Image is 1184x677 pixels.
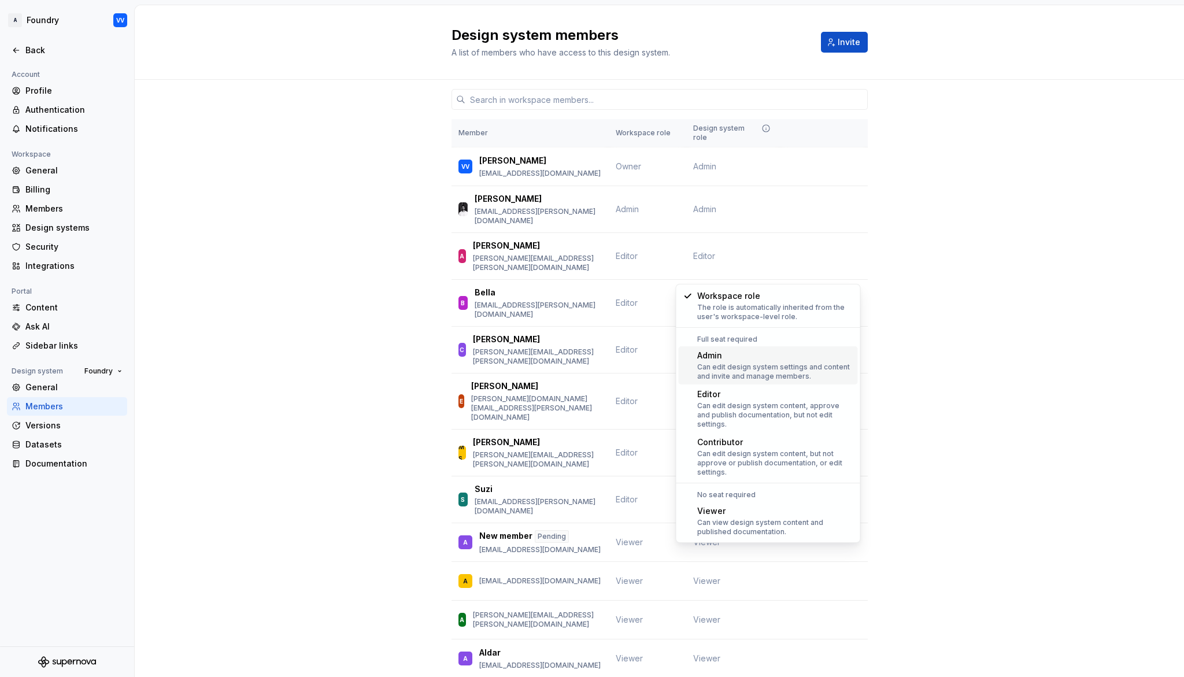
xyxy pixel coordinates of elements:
[7,199,127,218] a: Members
[479,155,546,167] p: [PERSON_NAME]
[479,545,601,554] p: [EMAIL_ADDRESS][DOMAIN_NAME]
[463,653,468,664] div: A
[471,380,538,392] p: [PERSON_NAME]
[25,45,123,56] div: Back
[7,120,127,138] a: Notifications
[473,611,602,629] p: [PERSON_NAME][EMAIL_ADDRESS][PERSON_NAME][DOMAIN_NAME]
[693,124,773,142] div: Design system role
[697,389,853,400] div: Editor
[616,615,643,624] span: Viewer
[838,36,860,48] span: Invite
[475,287,495,298] p: Bella
[616,396,638,406] span: Editor
[7,284,36,298] div: Portal
[7,257,127,275] a: Integrations
[460,250,464,262] div: A
[25,382,123,393] div: General
[616,204,639,214] span: Admin
[25,222,123,234] div: Design systems
[7,68,45,82] div: Account
[7,101,127,119] a: Authentication
[697,303,853,321] div: The role is automatically inherited from the user's workspace-level role.
[479,530,532,543] p: New member
[616,345,638,354] span: Editor
[616,494,638,504] span: Editor
[479,661,601,670] p: [EMAIL_ADDRESS][DOMAIN_NAME]
[465,89,868,110] input: Search in workspace members...
[7,298,127,317] a: Content
[8,13,22,27] div: A
[535,530,569,543] div: Pending
[452,26,807,45] h2: Design system members
[479,576,601,586] p: [EMAIL_ADDRESS][DOMAIN_NAME]
[460,395,463,407] div: E
[479,169,601,178] p: [EMAIL_ADDRESS][DOMAIN_NAME]
[616,161,641,171] span: Owner
[679,490,858,500] div: No seat required
[471,394,601,422] p: [PERSON_NAME][DOMAIN_NAME][EMAIL_ADDRESS][PERSON_NAME][DOMAIN_NAME]
[25,302,123,313] div: Content
[7,219,127,237] a: Design systems
[25,260,123,272] div: Integrations
[25,203,123,214] div: Members
[693,614,720,626] span: Viewer
[697,350,853,361] div: Admin
[616,447,638,457] span: Editor
[693,204,716,215] span: Admin
[25,104,123,116] div: Authentication
[609,119,686,147] th: Workspace role
[7,435,127,454] a: Datasets
[693,575,720,587] span: Viewer
[7,317,127,336] a: Ask AI
[473,240,540,251] p: [PERSON_NAME]
[473,436,540,448] p: [PERSON_NAME]
[7,238,127,256] a: Security
[693,161,716,172] span: Admin
[616,251,638,261] span: Editor
[475,193,542,205] p: [PERSON_NAME]
[616,576,643,586] span: Viewer
[458,202,468,216] img: Raj Narandas
[38,656,96,668] svg: Supernova Logo
[452,119,609,147] th: Member
[25,340,123,352] div: Sidebar links
[7,364,68,378] div: Design system
[679,335,858,344] div: Full seat required
[676,328,860,483] div: Suggestions
[697,449,853,477] div: Can edit design system content, but not approve or publish documentation, or edit settings.
[2,8,132,33] button: AFoundryVV
[7,416,127,435] a: Versions
[475,207,601,225] p: [EMAIL_ADDRESS][PERSON_NAME][DOMAIN_NAME]
[25,420,123,431] div: Versions
[7,41,127,60] a: Back
[7,454,127,473] a: Documentation
[616,653,643,663] span: Viewer
[475,483,493,495] p: Suzi
[7,378,127,397] a: General
[616,298,638,308] span: Editor
[25,123,123,135] div: Notifications
[473,450,602,469] p: [PERSON_NAME][EMAIL_ADDRESS][PERSON_NAME][DOMAIN_NAME]
[693,250,715,262] span: Editor
[463,537,468,548] div: A
[7,161,127,180] a: General
[473,334,540,345] p: [PERSON_NAME]
[676,284,860,327] div: Suggestions
[821,32,868,53] button: Invite
[479,647,501,658] p: Aldar
[7,147,55,161] div: Workspace
[25,401,123,412] div: Members
[697,505,853,517] div: Viewer
[616,537,643,547] span: Viewer
[27,14,59,26] div: Foundry
[697,436,853,448] div: Contributor
[463,575,468,587] div: A
[458,441,466,464] div: MS
[25,85,123,97] div: Profile
[116,16,124,25] div: VV
[461,297,465,309] div: B
[460,344,464,356] div: C
[461,494,465,505] div: S
[697,401,853,429] div: Can edit design system content, approve and publish documentation, but not edit settings.
[7,397,127,416] a: Members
